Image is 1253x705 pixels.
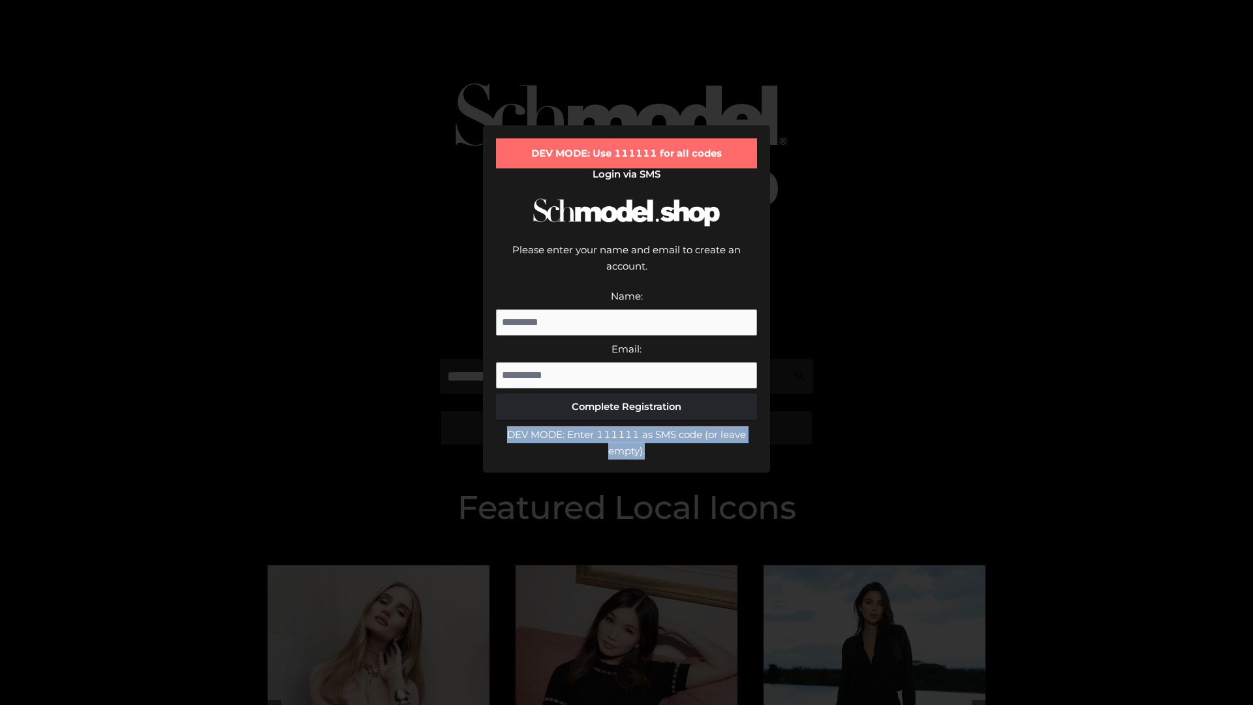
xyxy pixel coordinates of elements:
label: Email: [611,343,642,355]
div: DEV MODE: Use 111111 for all codes [496,138,757,168]
div: DEV MODE: Enter 111111 as SMS code (or leave empty). [496,426,757,460]
img: Schmodel Logo [529,187,724,238]
h2: Login via SMS [496,168,757,180]
div: Please enter your name and email to create an account. [496,242,757,288]
label: Name: [611,290,643,302]
button: Complete Registration [496,394,757,420]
